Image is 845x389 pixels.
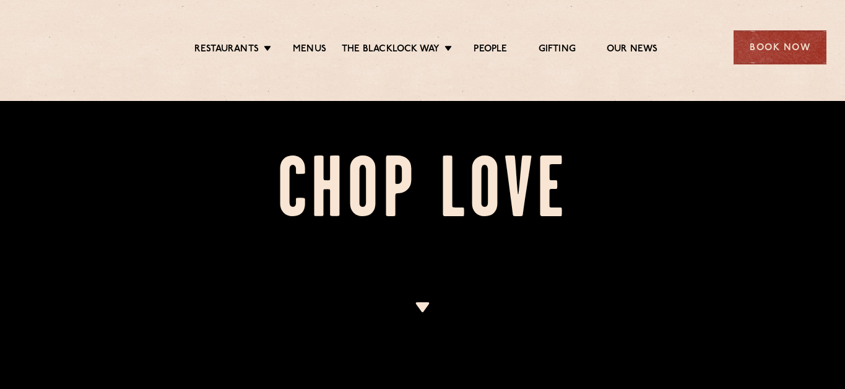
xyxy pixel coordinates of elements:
[293,43,326,57] a: Menus
[539,43,576,57] a: Gifting
[607,43,658,57] a: Our News
[342,43,440,57] a: The Blacklock Way
[474,43,507,57] a: People
[194,43,259,57] a: Restaurants
[415,302,430,312] img: icon-dropdown-cream.svg
[734,30,826,64] div: Book Now
[19,12,125,82] img: svg%3E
